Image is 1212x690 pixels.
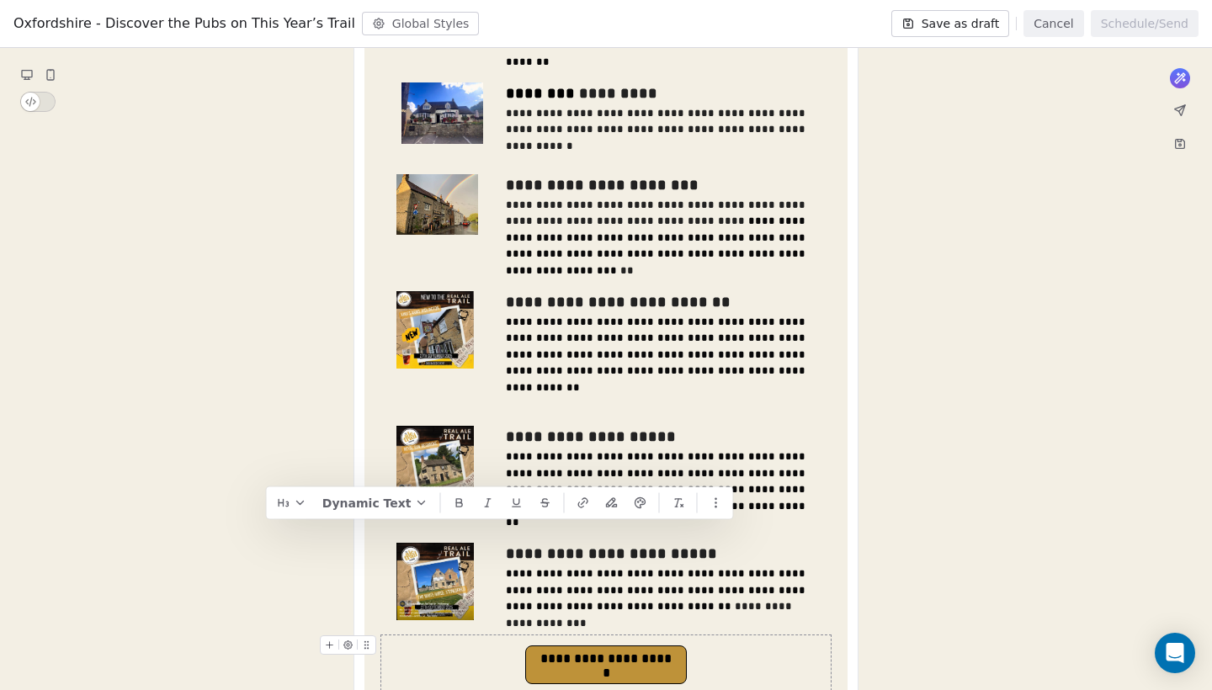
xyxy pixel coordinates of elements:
[362,12,480,35] button: Global Styles
[316,491,435,516] button: Dynamic Text
[1091,10,1199,37] button: Schedule/Send
[1155,633,1195,673] div: Open Intercom Messenger
[891,10,1010,37] button: Save as draft
[1023,10,1083,37] button: Cancel
[13,13,355,34] span: Oxfordshire - Discover the Pubs on This Year’s Trail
